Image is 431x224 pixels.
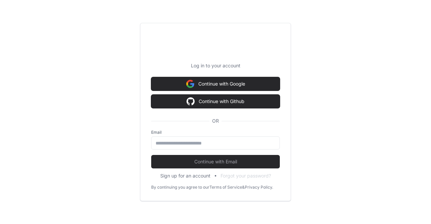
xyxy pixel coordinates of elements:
div: & [242,185,245,190]
button: Sign up for an account [160,172,210,179]
div: By continuing you agree to our [151,185,209,190]
a: Privacy Policy. [245,185,273,190]
button: Continue with Google [151,77,280,91]
span: Continue with Email [151,158,280,165]
button: Continue with Github [151,95,280,108]
button: Forgot your password? [221,172,271,179]
img: Sign in with google [187,95,195,108]
img: Sign in with google [186,77,194,91]
button: Continue with Email [151,155,280,168]
a: Terms of Service [209,185,242,190]
label: Email [151,130,280,135]
span: OR [209,118,222,124]
p: Log in to your account [151,62,280,69]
